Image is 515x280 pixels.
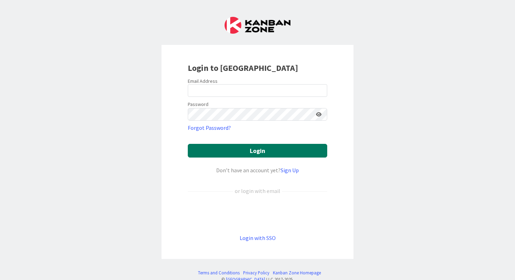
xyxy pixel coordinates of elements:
a: Forgot Password? [188,124,231,132]
a: Login with SSO [240,234,276,241]
label: Email Address [188,78,218,84]
iframe: Sign in with Google Button [184,207,331,222]
a: Sign Up [281,167,299,174]
label: Password [188,101,208,108]
div: Don’t have an account yet? [188,166,327,174]
img: Kanban Zone [225,17,290,34]
a: Privacy Policy [243,269,269,276]
a: Kanban Zone Homepage [273,269,321,276]
div: or login with email [233,187,282,195]
b: Login to [GEOGRAPHIC_DATA] [188,62,298,73]
a: Terms and Conditions [198,269,240,276]
button: Login [188,144,327,158]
